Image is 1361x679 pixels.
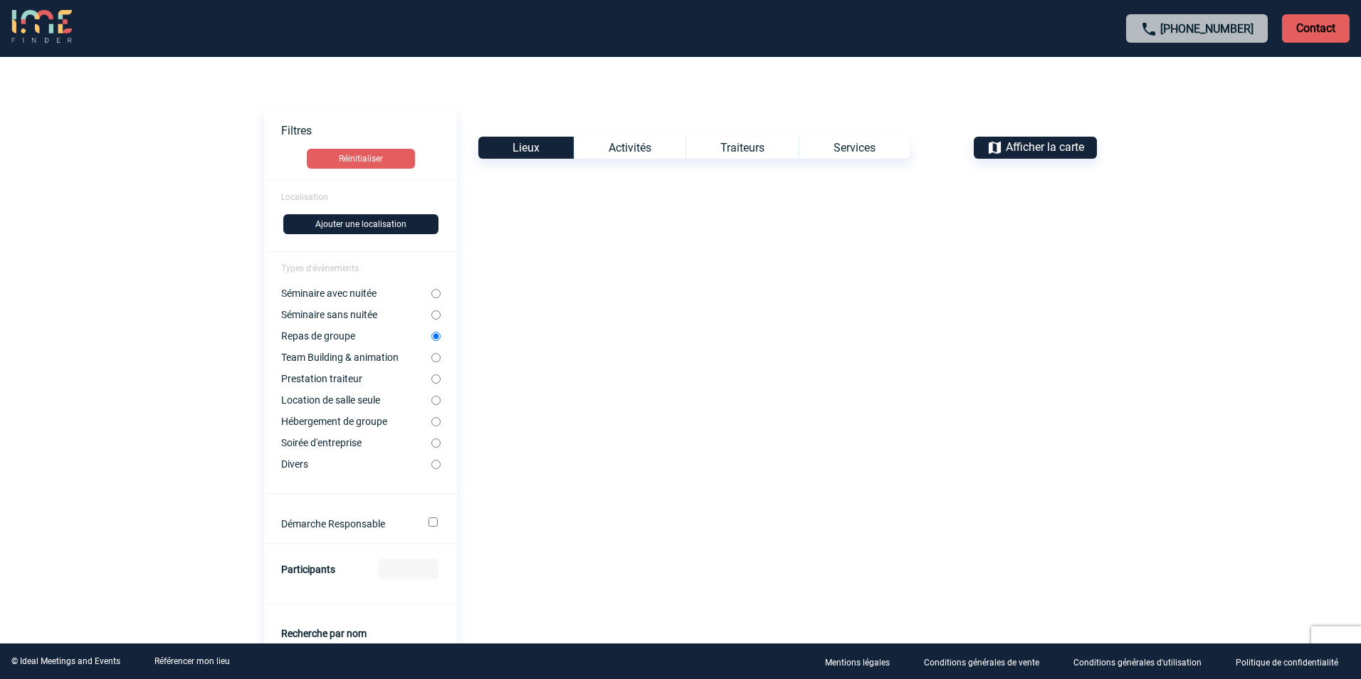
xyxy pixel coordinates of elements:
a: Conditions générales de vente [913,655,1062,668]
img: call-24-px.png [1140,21,1157,38]
label: Démarche Responsable [281,518,409,530]
p: Conditions générales de vente [924,658,1039,668]
p: Contact [1282,14,1350,43]
a: Mentions légales [814,655,913,668]
button: Réinitialiser [307,149,415,169]
span: Types d'évènements : [281,263,363,273]
label: Divers [281,458,431,470]
label: Séminaire avec nuitée [281,288,431,299]
label: Séminaire sans nuitée [281,309,431,320]
div: Services [799,137,910,159]
span: Localisation [281,192,328,202]
div: Lieux [478,137,574,159]
a: Référencer mon lieu [154,656,230,666]
p: Filtres [281,124,457,137]
p: Conditions générales d'utilisation [1073,658,1202,668]
a: Conditions générales d'utilisation [1062,655,1224,668]
label: Repas de groupe [281,330,431,342]
div: Activités [574,137,685,159]
label: Soirée d'entreprise [281,437,431,448]
label: Team Building & animation [281,352,431,363]
label: Prestation traiteur [281,373,431,384]
a: Réinitialiser [264,149,457,169]
button: Ajouter une localisation [283,214,438,234]
input: Démarche Responsable [429,517,438,527]
div: Traiteurs [685,137,799,159]
label: Location de salle seule [281,394,431,406]
p: Mentions légales [825,658,890,668]
label: Hébergement de groupe [281,416,431,427]
p: Politique de confidentialité [1236,658,1338,668]
a: Politique de confidentialité [1224,655,1361,668]
label: Recherche par nom [281,628,367,639]
a: [PHONE_NUMBER] [1160,22,1254,36]
label: Participants [281,564,335,575]
div: © Ideal Meetings and Events [11,656,120,666]
span: Afficher la carte [1006,140,1084,154]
